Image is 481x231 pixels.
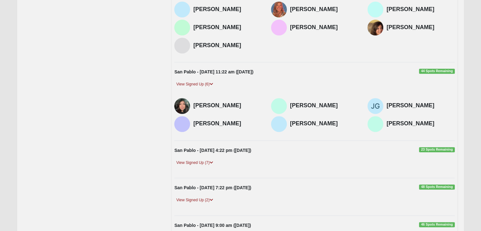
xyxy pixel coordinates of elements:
[271,2,287,17] img: Suzanne Alunni
[193,6,262,13] h4: [PERSON_NAME]
[290,24,358,31] h4: [PERSON_NAME]
[193,24,262,31] h4: [PERSON_NAME]
[193,42,262,49] h4: [PERSON_NAME]
[386,6,455,13] h4: [PERSON_NAME]
[419,147,455,152] span: 23 Spots Remaining
[419,69,455,74] span: 44 Spots Remaining
[386,24,455,31] h4: [PERSON_NAME]
[193,120,262,127] h4: [PERSON_NAME]
[174,185,251,190] strong: San Pablo - [DATE] 7:22 pm ([DATE])
[174,20,190,35] img: Susan Walski
[290,120,358,127] h4: [PERSON_NAME]
[174,197,215,203] a: View Signed Up (2)
[367,98,383,114] img: Jenn Golab
[174,159,215,166] a: View Signed Up (7)
[174,148,251,153] strong: San Pablo - [DATE] 4:22 pm ([DATE])
[193,102,262,109] h4: [PERSON_NAME]
[419,222,455,227] span: 46 Spots Remaining
[174,38,190,53] img: Mike Wehle
[174,81,215,88] a: View Signed Up (6)
[271,20,287,35] img: Patricia McKinney
[367,20,383,35] img: Karen Wehle
[174,69,253,74] strong: San Pablo - [DATE] 11:22 am ([DATE])
[174,98,190,114] img: Sophia Choun
[290,6,358,13] h4: [PERSON_NAME]
[174,2,190,17] img: Ruth H. Garrard
[271,116,287,132] img: Ruth H. Garrard
[290,102,358,109] h4: [PERSON_NAME]
[419,184,455,190] span: 48 Spots Remaining
[386,102,455,109] h4: [PERSON_NAME]
[386,120,455,127] h4: [PERSON_NAME]
[367,2,383,17] img: George Burkhart
[271,98,287,114] img: Steven Golab
[174,223,251,228] strong: San Pablo - [DATE] 9:00 am ([DATE])
[367,116,383,132] img: Emily McDaniel
[174,116,190,132] img: Kanjana Termprom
